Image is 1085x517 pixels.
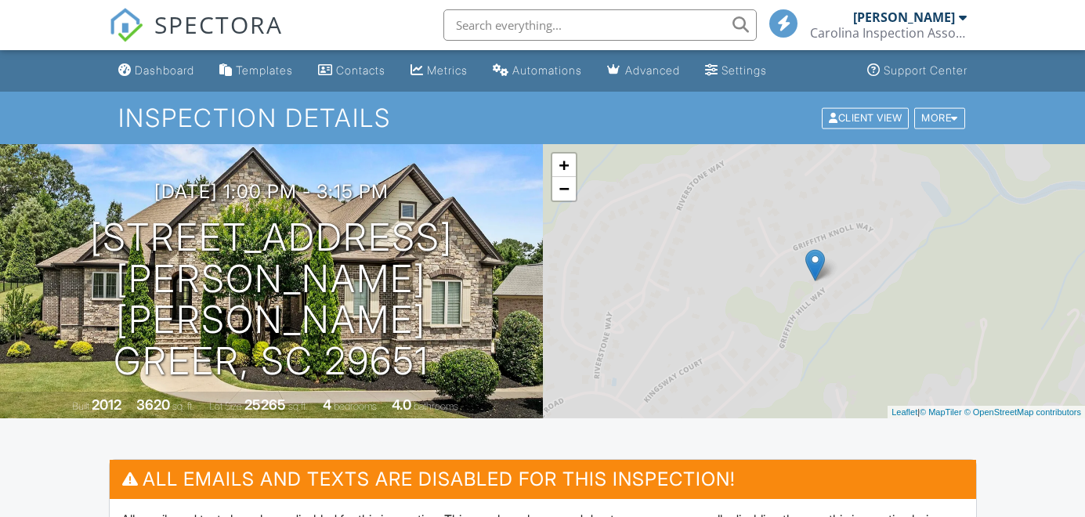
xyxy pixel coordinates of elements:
a: Zoom out [552,177,576,201]
h3: All emails and texts are disabled for this inspection! [110,460,976,498]
span: Lot Size [209,400,242,412]
h3: [DATE] 1:00 pm - 3:15 pm [154,181,389,202]
a: Contacts [312,56,392,85]
a: Support Center [861,56,974,85]
div: 25265 [244,396,286,413]
div: Settings [722,63,767,77]
div: Advanced [625,63,680,77]
span: bathrooms [414,400,458,412]
div: [PERSON_NAME] [853,9,955,25]
div: Client View [822,107,909,128]
div: More [914,107,965,128]
h1: [STREET_ADDRESS][PERSON_NAME][PERSON_NAME] Greer, SC 29651 [25,217,518,382]
span: bedrooms [334,400,377,412]
div: | [888,406,1085,419]
span: SPECTORA [154,8,283,41]
div: 3620 [136,396,170,413]
div: Templates [236,63,293,77]
a: SPECTORA [109,21,283,54]
span: Built [72,400,89,412]
a: Settings [699,56,773,85]
a: Advanced [601,56,686,85]
a: Templates [213,56,299,85]
a: Zoom in [552,154,576,177]
a: Leaflet [892,407,917,417]
a: Automations (Basic) [486,56,588,85]
div: Support Center [884,63,967,77]
h1: Inspection Details [118,104,966,132]
div: Contacts [336,63,385,77]
a: © OpenStreetMap contributors [964,407,1081,417]
div: Carolina Inspection Associates [810,25,967,41]
a: © MapTiler [920,407,962,417]
a: Dashboard [112,56,201,85]
div: 4.0 [392,396,411,413]
a: Client View [820,111,913,123]
div: 4 [323,396,331,413]
div: Dashboard [135,63,194,77]
div: 2012 [92,396,121,413]
img: The Best Home Inspection Software - Spectora [109,8,143,42]
span: sq.ft. [288,400,308,412]
a: Metrics [404,56,474,85]
div: Automations [512,63,582,77]
input: Search everything... [443,9,757,41]
div: Metrics [427,63,468,77]
span: sq. ft. [172,400,194,412]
